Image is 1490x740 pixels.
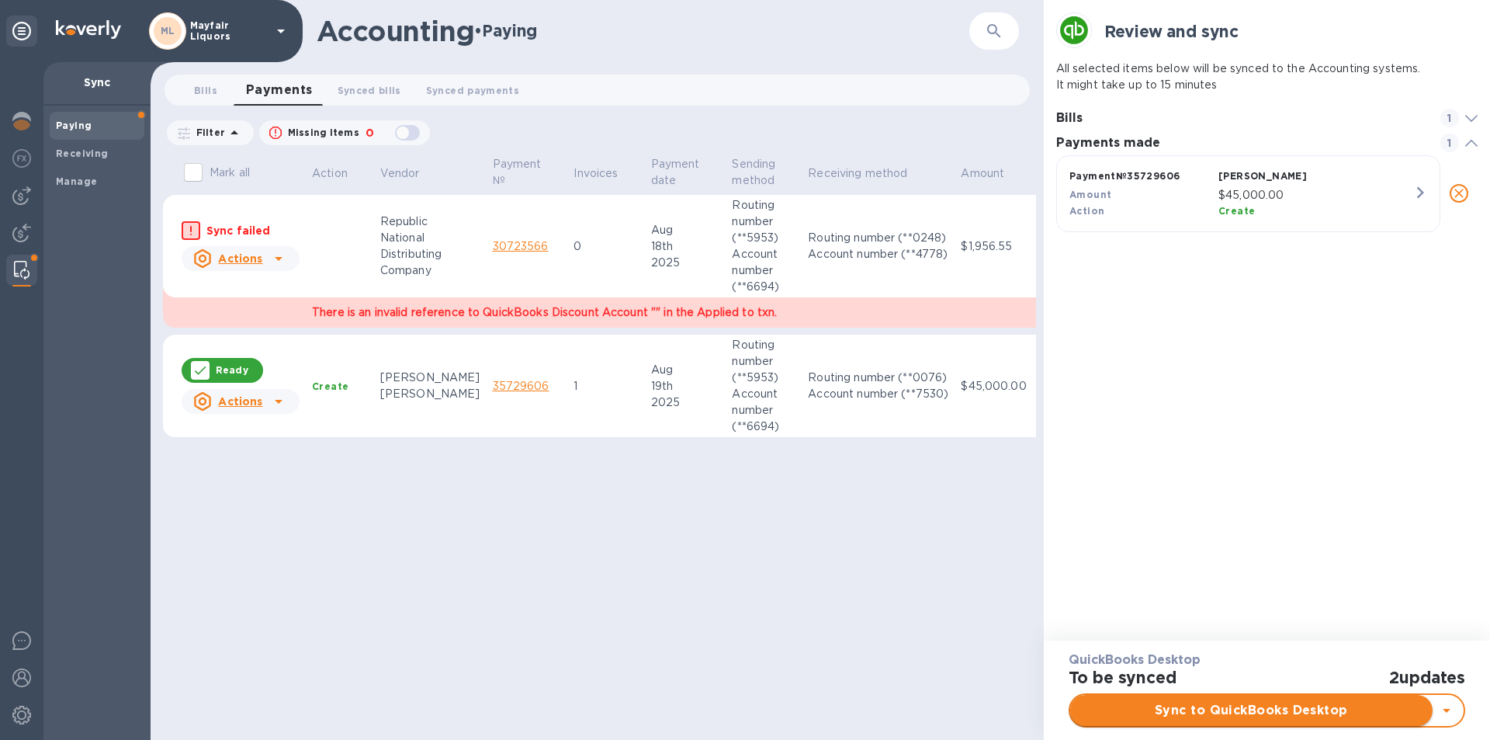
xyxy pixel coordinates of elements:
[1069,170,1180,182] b: Payment № 35729606
[1447,137,1451,149] b: 1
[651,222,720,238] div: Aug
[651,394,720,411] div: 2025
[1069,205,1104,217] b: Action
[1056,110,1083,125] b: Bills
[190,126,225,139] p: Filter
[12,149,31,168] img: Foreign exchange
[312,304,1034,321] p: There is an invalid reference to QuickBooks Discount Account "" in the Applied to txn.
[56,148,109,159] b: Receiving
[573,165,638,182] span: Invoices
[1056,130,1478,155] div: Payments made 1
[56,20,121,39] img: Logo
[1218,205,1255,217] b: Create
[380,370,480,386] div: [PERSON_NAME]
[474,21,537,40] h2: • Paying
[194,82,217,99] span: Bills
[1389,668,1465,687] h2: 2 updates
[573,378,638,394] p: 1
[808,165,927,182] span: Receiving method
[651,378,720,394] div: 19th
[56,175,97,187] b: Manage
[961,238,1026,255] p: $1,956.55
[56,75,138,90] p: Sync
[338,82,401,99] span: Synced bills
[426,82,519,99] span: Synced payments
[216,363,248,377] p: Ready
[493,240,549,252] a: 30723566
[380,165,420,182] p: Vendor
[218,395,262,408] u: Actions
[1218,170,1307,182] b: [PERSON_NAME]
[808,230,948,246] div: Routing number (**0248)
[1056,135,1160,150] b: Payments made
[218,252,262,265] u: Actions
[808,246,948,262] div: Account number (**4778)
[259,120,430,145] button: Missing items0
[1056,61,1478,93] p: All selected items below will be synced to the Accounting systems. It might take up to 15 minutes
[808,386,948,402] div: Account number (**7530)
[380,165,440,182] span: Vendor
[380,230,480,246] div: National
[732,156,795,189] span: Sending method
[380,246,480,262] div: Distributing
[1447,112,1451,124] b: 1
[1069,189,1111,200] b: Amount
[651,156,700,189] p: Payment date
[161,25,175,36] b: ML
[1083,701,1420,720] span: Sync to QuickBooks Desktop
[288,126,359,140] p: Missing items
[312,380,348,392] b: Create
[493,380,549,392] a: 35729606
[1056,155,1478,233] div: grid
[961,165,1024,182] span: Amount
[808,165,907,182] p: Receiving method
[1070,695,1433,726] button: Sync to QuickBooks Desktop
[6,16,37,47] div: Unpin categories
[732,197,795,295] p: Routing number (**5953) Account number (**6694)
[210,165,250,181] p: Mark all
[366,125,374,141] p: 0
[808,370,948,386] div: Routing number (**0076)
[312,165,348,182] p: Action
[651,362,720,378] div: Aug
[1440,175,1478,212] button: close
[1104,22,1239,41] b: Review and sync
[651,255,720,271] div: 2025
[56,120,92,131] b: Paying
[651,238,720,255] div: 18th
[1218,187,1427,203] p: $45,000.00
[312,165,368,182] span: Action
[1069,653,1465,668] h3: QuickBooks Desktop
[573,165,618,182] p: Invoices
[651,156,720,189] span: Payment date
[246,79,313,101] span: Payments
[190,20,268,42] p: Mayfair Liquors
[961,165,1004,182] p: Amount
[732,337,795,435] p: Routing number (**5953) Account number (**6694)
[961,378,1026,394] p: $45,000.00
[1056,155,1440,232] button: Payment№35729606[PERSON_NAME]Amount$45,000.00ActionCreate
[1069,668,1176,687] h2: To be synced
[493,156,542,189] p: Payment №
[573,238,638,255] p: 0
[206,223,300,238] p: Sync failed
[380,262,480,279] div: Company
[732,156,775,189] p: Sending method
[380,214,480,230] div: Republic
[1056,106,1478,130] div: Bills 1
[317,15,474,47] h1: Accounting
[380,386,480,402] div: [PERSON_NAME]
[493,156,562,189] span: Payment №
